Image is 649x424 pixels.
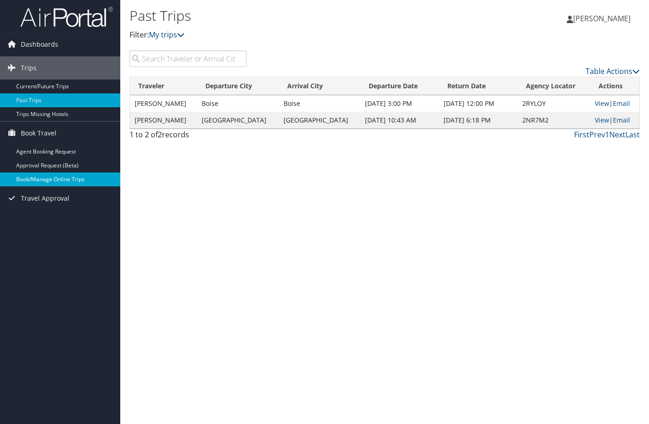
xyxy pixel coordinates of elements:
[595,99,609,108] a: View
[573,13,630,24] span: [PERSON_NAME]
[21,187,69,210] span: Travel Approval
[21,122,56,145] span: Book Travel
[605,129,609,140] a: 1
[613,99,630,108] a: Email
[590,95,639,112] td: |
[279,95,360,112] td: Boise
[279,77,360,95] th: Arrival City: activate to sort column ascending
[518,95,591,112] td: 2RYLOY
[20,6,113,28] img: airportal-logo.png
[625,129,640,140] a: Last
[609,129,625,140] a: Next
[360,112,439,129] td: [DATE] 10:43 AM
[439,77,518,95] th: Return Date: activate to sort column ascending
[197,112,278,129] td: [GEOGRAPHIC_DATA]
[613,116,630,124] a: Email
[360,77,439,95] th: Departure Date: activate to sort column ascending
[130,29,470,41] p: Filter:
[360,95,439,112] td: [DATE] 3:00 PM
[518,112,591,129] td: 2NR7M2
[574,129,589,140] a: First
[439,95,518,112] td: [DATE] 12:00 PM
[130,112,197,129] td: [PERSON_NAME]
[586,66,640,76] a: Table Actions
[130,6,470,25] h1: Past Trips
[518,77,591,95] th: Agency Locator: activate to sort column ascending
[197,77,278,95] th: Departure City: activate to sort column ascending
[130,129,247,145] div: 1 to 2 of records
[589,129,605,140] a: Prev
[279,112,360,129] td: [GEOGRAPHIC_DATA]
[590,112,639,129] td: |
[21,33,58,56] span: Dashboards
[130,77,197,95] th: Traveler: activate to sort column ascending
[130,95,197,112] td: [PERSON_NAME]
[567,5,640,32] a: [PERSON_NAME]
[197,95,278,112] td: Boise
[590,77,639,95] th: Actions
[158,129,162,140] span: 2
[595,116,609,124] a: View
[149,30,185,40] a: My trips
[439,112,518,129] td: [DATE] 6:18 PM
[21,56,37,80] span: Trips
[130,50,247,67] input: Search Traveler or Arrival City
